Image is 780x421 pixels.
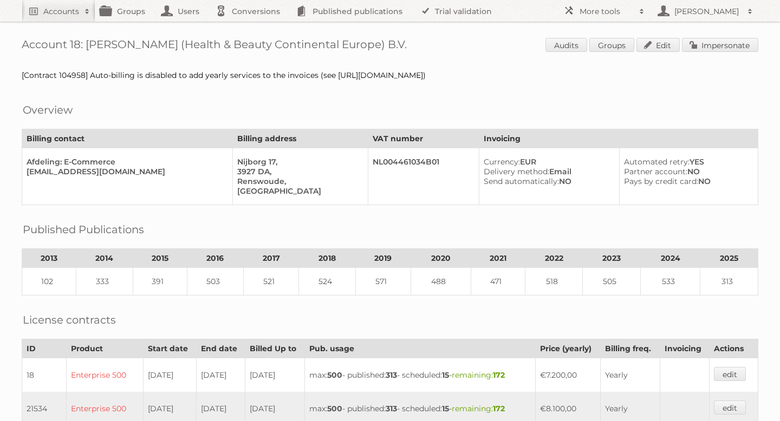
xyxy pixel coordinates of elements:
a: edit [714,400,746,415]
th: Product [66,339,144,358]
td: 524 [299,268,355,295]
td: 488 [411,268,471,295]
td: 533 [640,268,700,295]
th: 2017 [244,249,299,268]
th: 2013 [22,249,76,268]
td: [DATE] [196,358,245,392]
span: Automated retry: [624,157,690,167]
a: Impersonate [682,38,758,52]
th: 2018 [299,249,355,268]
th: 2021 [471,249,525,268]
th: Billing freq. [601,339,660,358]
span: remaining: [452,370,505,380]
div: NO [624,167,749,176]
div: NO [624,176,749,186]
th: 2024 [640,249,700,268]
div: Afdeling: E-Commerce [27,157,224,167]
div: Email [484,167,610,176]
h2: License contracts [23,312,116,328]
th: Pub. usage [305,339,536,358]
td: max: - published: - scheduled: - [305,358,536,392]
h2: Published Publications [23,221,144,238]
span: Send automatically: [484,176,559,186]
td: 391 [133,268,187,295]
td: 18 [22,358,67,392]
h2: Accounts [43,6,79,17]
div: 3927 DA, [237,167,359,176]
span: Pays by credit card: [624,176,698,186]
th: 2020 [411,249,471,268]
th: Actions [709,339,758,358]
h2: [PERSON_NAME] [672,6,742,17]
a: Edit [636,38,680,52]
td: 313 [700,268,758,295]
div: [GEOGRAPHIC_DATA] [237,186,359,196]
th: Billing contact [22,129,233,148]
th: 2016 [187,249,243,268]
td: NL004461034B01 [368,148,479,205]
th: ID [22,339,67,358]
td: 102 [22,268,76,295]
th: 2022 [525,249,582,268]
td: €7.200,00 [536,358,601,392]
span: Delivery method: [484,167,549,176]
a: Audits [545,38,587,52]
td: 503 [187,268,243,295]
td: Enterprise 500 [66,358,144,392]
div: EUR [484,157,610,167]
strong: 172 [493,370,505,380]
h2: Overview [23,102,73,118]
th: 2014 [76,249,133,268]
strong: 500 [327,370,342,380]
td: 521 [244,268,299,295]
strong: 313 [386,370,397,380]
div: NO [484,176,610,186]
strong: 15 [442,370,449,380]
strong: 15 [442,404,449,413]
td: [DATE] [245,358,304,392]
th: End date [196,339,245,358]
span: Partner account: [624,167,687,176]
td: 505 [583,268,640,295]
h1: Account 18: [PERSON_NAME] (Health & Beauty Continental Europe) B.V. [22,38,758,54]
th: VAT number [368,129,479,148]
strong: 313 [386,404,397,413]
div: Nijborg 17, [237,157,359,167]
td: 518 [525,268,582,295]
a: Groups [589,38,634,52]
td: [DATE] [144,358,197,392]
th: Invoicing [660,339,709,358]
div: [Contract 104958] Auto-billing is disabled to add yearly services to the invoices (see [URL][DOMA... [22,70,758,80]
th: 2019 [355,249,411,268]
th: Start date [144,339,197,358]
h2: More tools [580,6,634,17]
td: Yearly [601,358,660,392]
strong: 172 [493,404,505,413]
th: Invoicing [479,129,758,148]
div: YES [624,157,749,167]
strong: 500 [327,404,342,413]
a: edit [714,367,746,381]
td: 571 [355,268,411,295]
div: [EMAIL_ADDRESS][DOMAIN_NAME] [27,167,224,176]
th: 2023 [583,249,640,268]
td: 333 [76,268,133,295]
th: 2015 [133,249,187,268]
div: Renswoude, [237,176,359,186]
span: Currency: [484,157,520,167]
th: Billed Up to [245,339,304,358]
td: 471 [471,268,525,295]
th: Billing address [233,129,368,148]
span: remaining: [452,404,505,413]
th: Price (yearly) [536,339,601,358]
th: 2025 [700,249,758,268]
